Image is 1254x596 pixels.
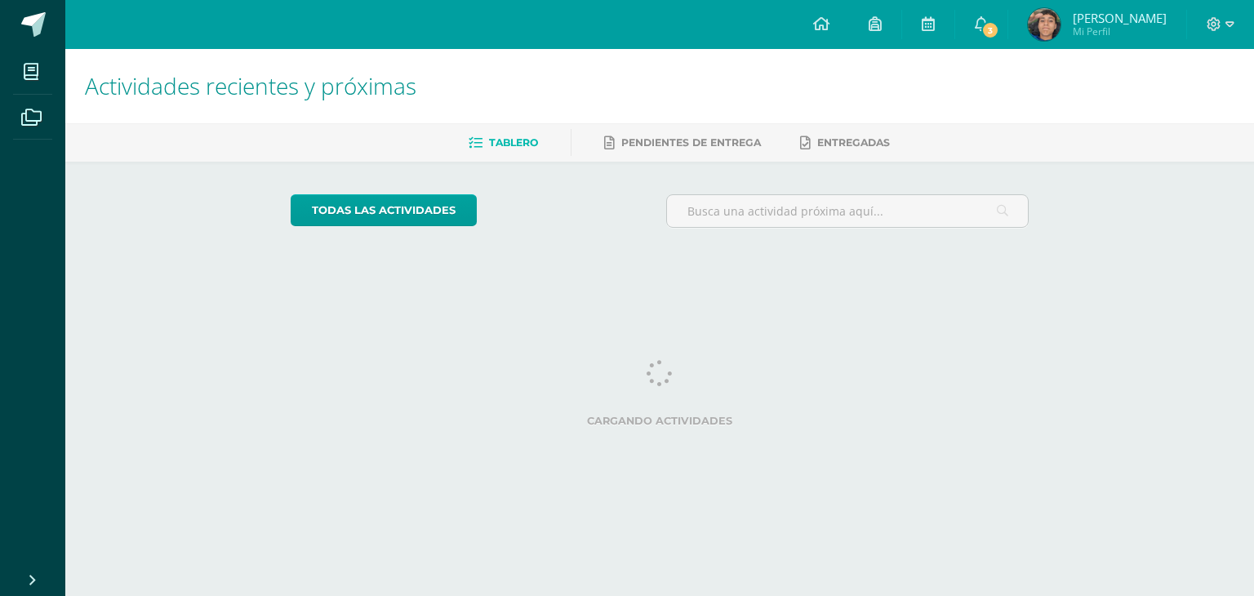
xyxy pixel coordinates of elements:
[604,130,761,156] a: Pendientes de entrega
[1028,8,1061,41] img: 0d74eeb2ba3bef1758afca8a13c7b09a.png
[1073,10,1167,26] span: [PERSON_NAME]
[667,195,1029,227] input: Busca una actividad próxima aquí...
[469,130,538,156] a: Tablero
[489,136,538,149] span: Tablero
[85,70,416,101] span: Actividades recientes y próximas
[291,194,477,226] a: todas las Actividades
[981,21,999,39] span: 3
[1073,24,1167,38] span: Mi Perfil
[291,415,1029,427] label: Cargando actividades
[621,136,761,149] span: Pendientes de entrega
[800,130,890,156] a: Entregadas
[817,136,890,149] span: Entregadas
